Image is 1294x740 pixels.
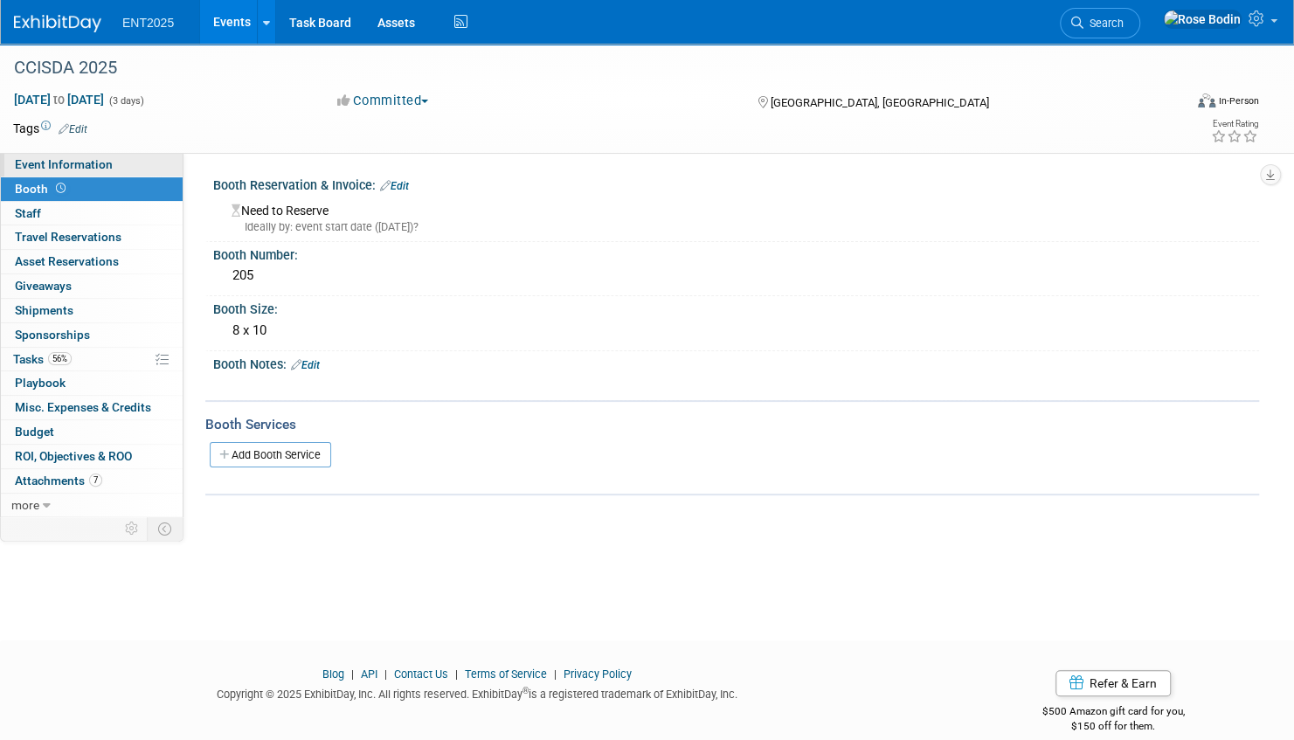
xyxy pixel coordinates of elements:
[15,206,41,220] span: Staff
[1,420,183,444] a: Budget
[13,120,87,137] td: Tags
[1,153,183,176] a: Event Information
[14,15,101,32] img: ExhibitDay
[1,348,183,371] a: Tasks56%
[13,92,105,107] span: [DATE] [DATE]
[89,474,102,487] span: 7
[226,197,1246,235] div: Need to Reserve
[15,254,119,268] span: Asset Reservations
[15,425,54,439] span: Budget
[465,667,547,681] a: Terms of Service
[291,359,320,371] a: Edit
[1,299,183,322] a: Shipments
[347,667,358,681] span: |
[226,262,1246,289] div: 205
[51,93,67,107] span: to
[11,498,39,512] span: more
[1163,10,1242,29] img: Rose Bodin
[1,494,183,517] a: more
[1083,17,1124,30] span: Search
[15,449,132,463] span: ROI, Objectives & ROO
[967,693,1259,733] div: $500 Amazon gift card for you,
[1,225,183,249] a: Travel Reservations
[550,667,561,681] span: |
[15,279,72,293] span: Giveaways
[564,667,632,681] a: Privacy Policy
[1,250,183,273] a: Asset Reservations
[213,172,1259,195] div: Booth Reservation & Invoice:
[1,202,183,225] a: Staff
[380,180,409,192] a: Edit
[1,445,183,468] a: ROI, Objectives & ROO
[107,95,144,107] span: (3 days)
[770,96,988,109] span: [GEOGRAPHIC_DATA], [GEOGRAPHIC_DATA]
[522,686,529,695] sup: ®
[451,667,462,681] span: |
[15,474,102,488] span: Attachments
[15,303,73,317] span: Shipments
[52,182,69,195] span: Booth not reserved yet
[213,296,1259,318] div: Booth Size:
[1198,93,1215,107] img: Format-Inperson.png
[148,517,183,540] td: Toggle Event Tabs
[1,396,183,419] a: Misc. Expenses & Credits
[322,667,344,681] a: Blog
[213,242,1259,264] div: Booth Number:
[361,667,377,681] a: API
[210,442,331,467] a: Add Booth Service
[213,351,1259,374] div: Booth Notes:
[15,328,90,342] span: Sponsorships
[1,274,183,298] a: Giveaways
[1,371,183,395] a: Playbook
[15,376,66,390] span: Playbook
[13,352,72,366] span: Tasks
[380,667,391,681] span: |
[1,469,183,493] a: Attachments7
[1,177,183,201] a: Booth
[117,517,148,540] td: Personalize Event Tab Strip
[8,52,1153,84] div: CCISDA 2025
[226,317,1246,344] div: 8 x 10
[394,667,448,681] a: Contact Us
[205,415,1259,434] div: Booth Services
[15,157,113,171] span: Event Information
[1060,8,1140,38] a: Search
[13,682,941,702] div: Copyright © 2025 ExhibitDay, Inc. All rights reserved. ExhibitDay is a registered trademark of Ex...
[1073,91,1259,117] div: Event Format
[1218,94,1259,107] div: In-Person
[967,719,1259,734] div: $150 off for them.
[1055,670,1171,696] a: Refer & Earn
[232,219,1246,235] div: Ideally by: event start date ([DATE])?
[15,182,69,196] span: Booth
[48,352,72,365] span: 56%
[59,123,87,135] a: Edit
[15,400,151,414] span: Misc. Expenses & Credits
[15,230,121,244] span: Travel Reservations
[1211,120,1258,128] div: Event Rating
[122,16,174,30] span: ENT2025
[1,323,183,347] a: Sponsorships
[331,92,435,110] button: Committed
